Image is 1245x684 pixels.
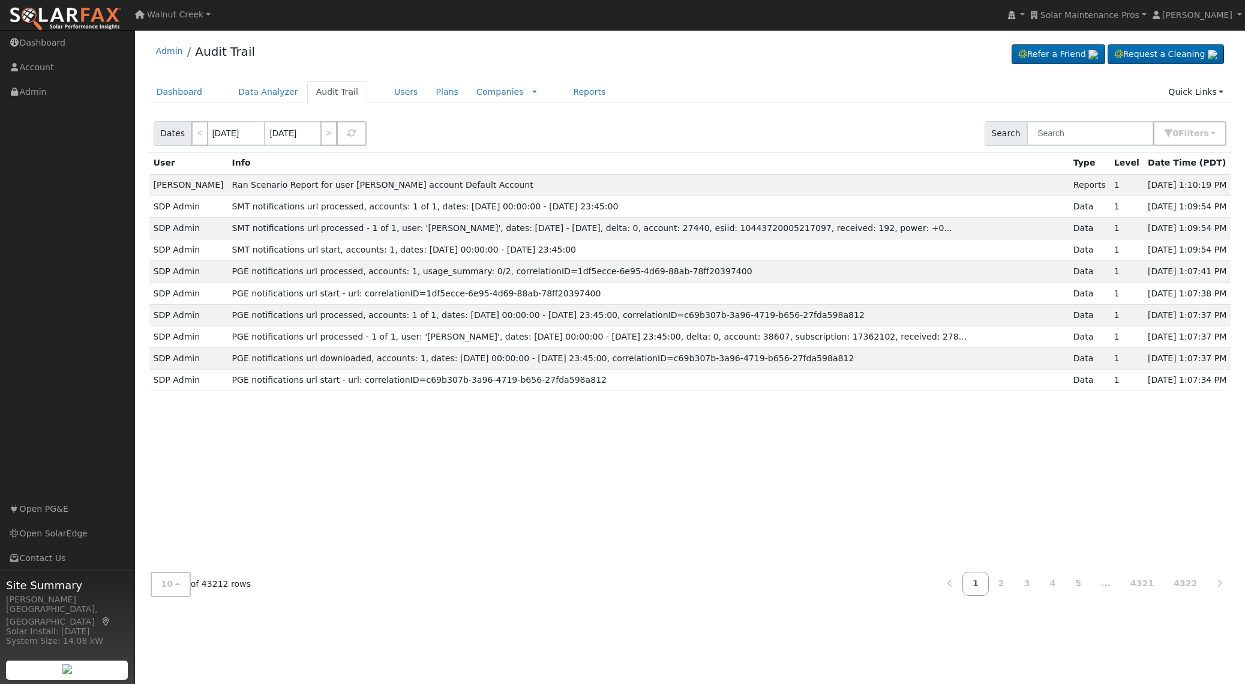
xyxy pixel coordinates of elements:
div: Info [232,157,1065,169]
a: Quick Links [1159,81,1232,103]
td: SDP Admin [149,283,228,304]
span: s [1204,128,1208,138]
div: Type [1073,157,1106,169]
span: PGE notifications url processed, accounts: 1 of 1, dates: [DATE] 00:00:00 - [DATE] 23:45:00, corr... [232,310,865,320]
a: Dashboard [148,81,212,103]
td: 1 [1110,261,1144,283]
td: 1 [1110,217,1144,239]
span: Site Summary [6,577,128,593]
td: SDP Admin [149,348,228,370]
td: Data [1069,304,1110,326]
a: 4 [1039,572,1066,595]
span: PGE notifications url start - url: correlationID=c69b307b-3a96-4719-b656-27fda598a812 [232,375,607,385]
span: Filter [1178,128,1209,138]
td: [DATE] 1:07:37 PM [1144,326,1231,347]
div: Date Time (PDT) [1148,157,1226,169]
td: SDP Admin [149,370,228,391]
span: PGE notifications url processed, accounts: 1, usage_summary: 0/2, correlationID=1df5ecce-6e95-4d6... [232,266,752,276]
div: System Size: 14.08 kW [6,635,128,647]
span: Ran Scenario Report for user [PERSON_NAME] account Default Account [232,180,533,190]
span: SMT notifications url processed, accounts: 1 of 1, dates: [DATE] 00:00:00 - [DATE] 23:45:00 [232,202,619,211]
a: 5 [1065,572,1091,595]
a: > [320,121,337,146]
div: User [154,157,224,169]
a: ... [1091,572,1121,595]
span: PGE notifications url processed - 1 of 1, user: '[PERSON_NAME]', dates: [DATE] 00:00:00 - [DATE] ... [232,332,967,341]
a: Reports [564,81,614,103]
a: Request a Cleaning [1108,44,1224,65]
a: 2 [988,572,1015,595]
span: PGE notifications url downloaded, accounts: 1, dates: [DATE] 00:00:00 - [DATE] 23:45:00, correlat... [232,353,854,363]
a: < [191,121,208,146]
td: 1 [1110,239,1144,261]
a: Map [101,617,112,626]
td: [PERSON_NAME] [149,174,228,196]
span: Walnut Creek [147,10,203,19]
td: 1 [1110,348,1144,370]
td: Data [1069,239,1110,261]
a: Admin [156,46,183,56]
td: SDP Admin [149,239,228,261]
a: Audit Trail [195,44,255,59]
img: retrieve [1208,50,1217,59]
a: 4321 [1120,572,1164,595]
td: [DATE] 1:09:54 PM [1144,217,1231,239]
span: SMT notifications url processed - 1 of 1, user: '[PERSON_NAME]', dates: [DATE] - [DATE], delta: 0... [232,223,952,233]
a: Refer a Friend [1012,44,1105,65]
td: [DATE] 1:10:19 PM [1144,174,1231,196]
span: [PERSON_NAME] [1162,10,1232,20]
td: Data [1069,196,1110,217]
td: 1 [1110,370,1144,391]
td: [DATE] 1:07:34 PM [1144,370,1231,391]
td: Data [1069,370,1110,391]
td: SDP Admin [149,196,228,217]
td: 1 [1110,283,1144,304]
td: SDP Admin [149,261,228,283]
td: [DATE] 1:07:37 PM [1144,304,1231,326]
div: [GEOGRAPHIC_DATA], [GEOGRAPHIC_DATA] [6,603,128,628]
div: of 43212 rows [151,572,251,596]
td: 1 [1110,304,1144,326]
td: [DATE] 1:09:54 PM [1144,196,1231,217]
input: Search [1027,121,1154,146]
span: PGE notifications url start - url: correlationID=1df5ecce-6e95-4d69-88ab-78ff20397400 [232,289,601,298]
a: Users [385,81,427,103]
div: Solar Install: [DATE] [6,625,128,638]
span: 10 [161,579,173,589]
img: SolarFax [9,7,122,32]
button: 0Filters [1153,121,1226,146]
span: Search [985,121,1027,146]
td: [DATE] 1:07:37 PM [1144,348,1231,370]
button: 10 [151,572,191,596]
span: Dates [154,121,192,146]
a: Data Analyzer [229,81,307,103]
a: 3 [1014,572,1040,595]
td: [DATE] 1:07:41 PM [1144,261,1231,283]
td: SDP Admin [149,217,228,239]
a: Companies [476,87,524,97]
td: [DATE] 1:07:38 PM [1144,283,1231,304]
a: 4322 [1163,572,1207,595]
a: Audit Trail [307,81,367,103]
td: SDP Admin [149,304,228,326]
td: Data [1069,261,1110,283]
td: 1 [1110,326,1144,347]
button: Refresh [337,121,367,146]
td: Reports [1069,174,1110,196]
span: Solar Maintenance Pros [1040,10,1139,20]
td: Data [1069,283,1110,304]
td: Data [1069,348,1110,370]
td: Data [1069,326,1110,347]
a: 1 [962,572,989,595]
td: [DATE] 1:09:54 PM [1144,239,1231,261]
span: SMT notifications url start, accounts: 1, dates: [DATE] 00:00:00 - [DATE] 23:45:00 [232,245,576,254]
img: retrieve [1088,50,1098,59]
a: Plans [427,81,467,103]
div: Level [1114,157,1139,169]
div: [PERSON_NAME] [6,593,128,606]
td: 1 [1110,196,1144,217]
td: SDP Admin [149,326,228,347]
td: 1 [1110,174,1144,196]
td: Data [1069,217,1110,239]
img: retrieve [62,664,72,674]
